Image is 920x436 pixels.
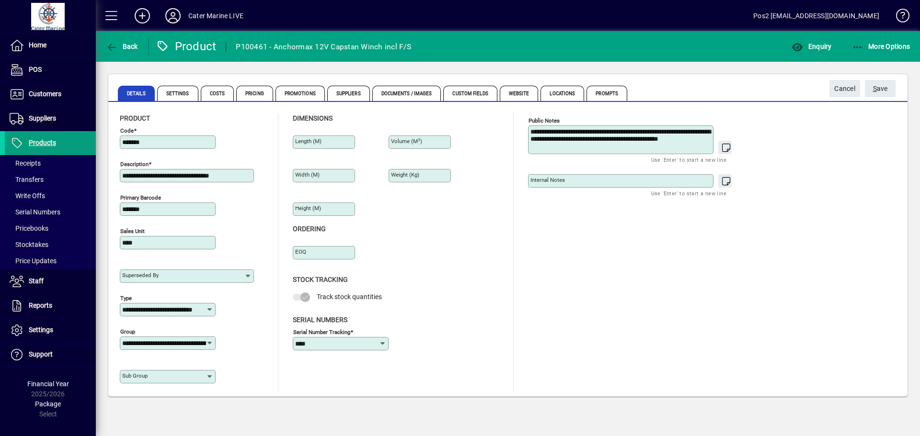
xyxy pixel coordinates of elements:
[5,220,96,236] a: Pricebooks
[236,86,273,101] span: Pricing
[29,114,56,122] span: Suppliers
[10,176,44,183] span: Transfers
[201,86,234,101] span: Costs
[10,208,60,216] span: Serial Numbers
[540,86,584,101] span: Locations
[829,80,860,97] button: Cancel
[122,372,148,379] mat-label: Sub group
[10,241,48,248] span: Stocktakes
[10,257,57,265] span: Price Updates
[293,114,333,122] span: Dimensions
[789,38,834,55] button: Enquiry
[96,38,149,55] app-page-header-button: Back
[295,171,320,178] mat-label: Width (m)
[35,400,61,408] span: Package
[10,192,45,200] span: Write Offs
[106,43,138,50] span: Back
[295,205,321,212] mat-label: Height (m)
[5,269,96,293] a: Staff
[10,159,41,167] span: Receipts
[391,171,419,178] mat-label: Weight (Kg)
[5,58,96,82] a: POS
[865,80,896,97] button: Save
[29,139,56,146] span: Products
[317,293,382,301] span: Track stock quantities
[5,204,96,220] a: Serial Numbers
[236,39,411,55] div: P100461 - Anchormax 12V Capstan Winch incl F/S
[293,328,350,335] mat-label: Serial Number tracking
[418,137,420,142] sup: 3
[295,138,322,145] mat-label: Length (m)
[276,86,325,101] span: Promotions
[391,138,422,145] mat-label: Volume (m )
[5,294,96,318] a: Reports
[29,66,42,73] span: POS
[5,171,96,188] a: Transfers
[327,86,370,101] span: Suppliers
[10,224,48,232] span: Pricebooks
[5,155,96,171] a: Receipts
[27,380,69,388] span: Financial Year
[530,177,565,183] mat-label: Internal Notes
[5,34,96,57] a: Home
[120,127,134,134] mat-label: Code
[158,7,188,24] button: Profile
[29,90,61,98] span: Customers
[529,117,560,124] mat-label: Public Notes
[122,272,159,279] mat-label: Superseded by
[293,316,347,324] span: Serial Numbers
[753,8,879,23] div: Pos2 [EMAIL_ADDRESS][DOMAIN_NAME]
[850,38,913,55] button: More Options
[156,39,217,54] div: Product
[29,326,53,334] span: Settings
[500,86,539,101] span: Website
[120,194,161,201] mat-label: Primary barcode
[5,253,96,269] a: Price Updates
[118,86,155,101] span: Details
[5,188,96,204] a: Write Offs
[586,86,627,101] span: Prompts
[29,350,53,358] span: Support
[120,114,150,122] span: Product
[29,277,44,285] span: Staff
[120,161,149,168] mat-label: Description
[293,276,348,283] span: Stock Tracking
[372,86,441,101] span: Documents / Images
[443,86,497,101] span: Custom Fields
[873,85,877,92] span: S
[293,225,326,233] span: Ordering
[852,43,910,50] span: More Options
[188,8,243,23] div: Cater Marine LIVE
[103,38,140,55] button: Back
[127,7,158,24] button: Add
[120,328,135,335] mat-label: Group
[834,81,855,97] span: Cancel
[120,228,145,235] mat-label: Sales unit
[295,248,306,255] mat-label: EOQ
[792,43,831,50] span: Enquiry
[29,41,46,49] span: Home
[889,2,908,33] a: Knowledge Base
[5,82,96,106] a: Customers
[651,188,726,199] mat-hint: Use 'Enter' to start a new line
[651,154,726,165] mat-hint: Use 'Enter' to start a new line
[5,318,96,342] a: Settings
[120,295,132,302] mat-label: Type
[873,81,888,97] span: ave
[5,236,96,253] a: Stocktakes
[5,107,96,131] a: Suppliers
[157,86,198,101] span: Settings
[5,343,96,367] a: Support
[29,302,52,309] span: Reports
